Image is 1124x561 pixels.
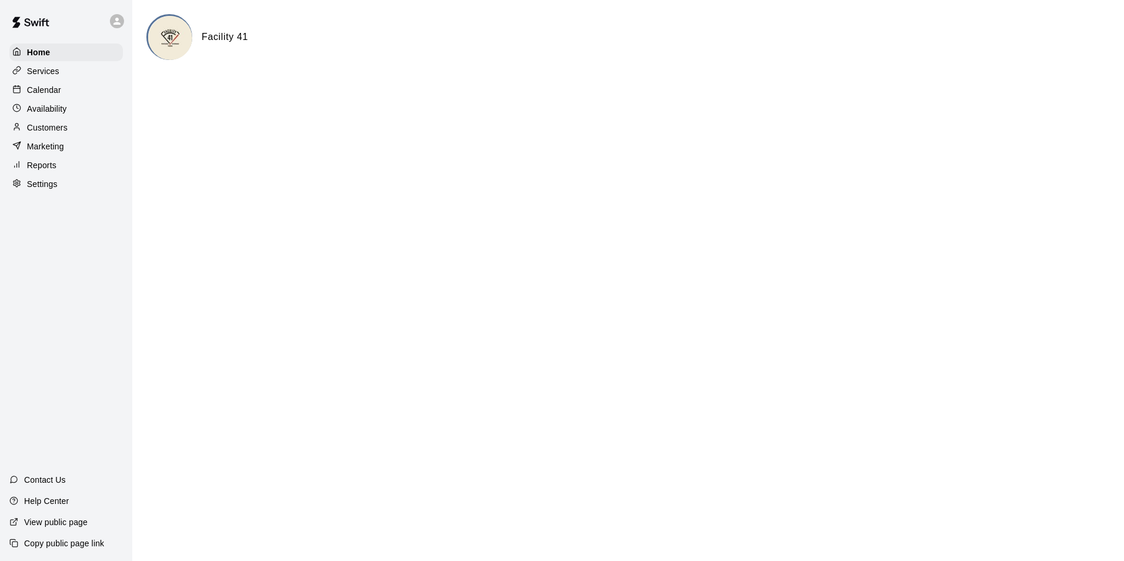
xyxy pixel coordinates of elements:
a: Marketing [9,138,123,155]
p: Settings [27,178,58,190]
h6: Facility 41 [202,29,248,45]
a: Calendar [9,81,123,99]
a: Availability [9,100,123,118]
img: Facility 41 logo [148,16,192,60]
a: Reports [9,156,123,174]
p: Customers [27,122,68,133]
p: Marketing [27,141,64,152]
a: Customers [9,119,123,136]
p: Contact Us [24,474,66,486]
p: Availability [27,103,67,115]
p: Services [27,65,59,77]
p: Help Center [24,495,69,507]
a: Home [9,44,123,61]
a: Settings [9,175,123,193]
a: Services [9,62,123,80]
p: Copy public page link [24,537,104,549]
p: Home [27,46,51,58]
p: Reports [27,159,56,171]
p: Calendar [27,84,61,96]
p: View public page [24,516,88,528]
